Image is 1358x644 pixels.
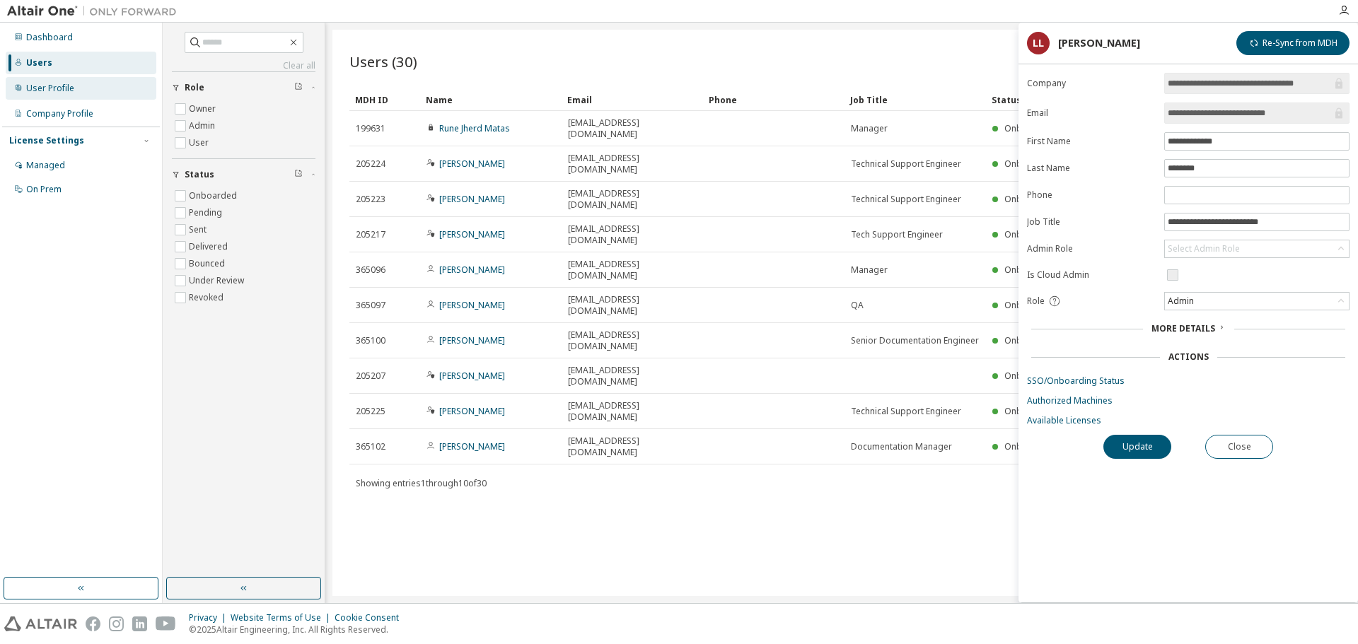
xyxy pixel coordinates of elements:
div: Select Admin Role [1168,243,1240,254]
label: First Name [1027,136,1156,147]
span: [EMAIL_ADDRESS][DOMAIN_NAME] [568,365,697,387]
div: [PERSON_NAME] [1058,37,1140,49]
span: Onboarded [1004,405,1052,417]
span: Onboarded [1004,440,1052,452]
div: Managed [26,160,65,171]
p: © 2025 Altair Engineering, Inc. All Rights Reserved. [189,623,407,636]
div: Cookie Consent [335,612,407,623]
span: Onboarded [1004,122,1052,134]
img: instagram.svg [109,616,124,631]
div: Admin [1166,293,1196,309]
span: 365100 [356,335,385,346]
span: Technical Support Engineer [851,194,961,205]
span: Senior Documentation Engineer [851,335,979,346]
div: User Profile [26,83,74,94]
div: On Prem [26,184,62,195]
span: Manager [851,123,888,134]
div: Name [426,88,556,111]
a: [PERSON_NAME] [439,440,505,452]
a: Rune Jherd Matas [439,122,510,134]
div: Job Title [850,88,980,111]
div: MDH ID [355,88,414,111]
a: [PERSON_NAME] [439,370,505,382]
div: License Settings [9,135,84,146]
label: Company [1027,78,1156,89]
label: Phone [1027,189,1156,201]
a: Available Licenses [1027,415,1350,426]
span: Documentation Manager [851,441,952,452]
div: LL [1027,32,1050,54]
span: [EMAIL_ADDRESS][DOMAIN_NAME] [568,400,697,423]
span: 205225 [356,406,385,417]
span: Role [185,82,204,93]
span: [EMAIL_ADDRESS][DOMAIN_NAME] [568,259,697,281]
span: More Details [1151,322,1215,334]
span: [EMAIL_ADDRESS][DOMAIN_NAME] [568,329,697,352]
span: 199631 [356,123,385,134]
span: Users (30) [349,52,417,71]
span: Onboarded [1004,299,1052,311]
span: Status [185,169,214,180]
button: Status [172,159,315,190]
div: Select Admin Role [1165,240,1349,257]
label: Delivered [189,238,231,255]
label: Last Name [1027,163,1156,174]
a: [PERSON_NAME] [439,158,505,170]
label: Pending [189,204,225,221]
button: Update [1103,435,1171,459]
label: Email [1027,107,1156,119]
span: [EMAIL_ADDRESS][DOMAIN_NAME] [568,223,697,246]
label: Bounced [189,255,228,272]
label: User [189,134,211,151]
span: Onboarded [1004,334,1052,346]
span: Role [1027,295,1045,307]
img: altair_logo.svg [4,616,77,631]
div: Phone [709,88,839,111]
label: Admin [189,117,218,134]
span: 365096 [356,264,385,276]
div: Users [26,57,52,69]
span: Onboarded [1004,264,1052,276]
span: [EMAIL_ADDRESS][DOMAIN_NAME] [568,153,697,175]
span: Clear filter [294,82,303,93]
button: Role [172,72,315,103]
label: Onboarded [189,187,240,204]
div: Dashboard [26,32,73,43]
span: Technical Support Engineer [851,158,961,170]
span: [EMAIL_ADDRESS][DOMAIN_NAME] [568,435,697,458]
span: Onboarded [1004,228,1052,240]
label: Under Review [189,272,247,289]
label: Admin Role [1027,243,1156,254]
span: Manager [851,264,888,276]
span: 205223 [356,194,385,205]
label: Revoked [189,289,226,306]
label: Is Cloud Admin [1027,269,1156,281]
span: QA [851,300,864,311]
div: Privacy [189,612,231,623]
img: Altair One [7,4,184,18]
span: Onboarded [1004,370,1052,382]
span: 205207 [356,370,385,382]
span: Onboarded [1004,193,1052,205]
div: Status [992,88,1260,111]
a: [PERSON_NAME] [439,193,505,205]
span: 365097 [356,300,385,311]
button: Close [1205,435,1273,459]
img: facebook.svg [86,616,100,631]
span: 205217 [356,229,385,240]
span: Showing entries 1 through 10 of 30 [356,477,487,489]
span: Clear filter [294,169,303,180]
a: Authorized Machines [1027,395,1350,406]
span: 205224 [356,158,385,170]
span: [EMAIL_ADDRESS][DOMAIN_NAME] [568,188,697,211]
a: [PERSON_NAME] [439,299,505,311]
div: Email [567,88,697,111]
span: [EMAIL_ADDRESS][DOMAIN_NAME] [568,294,697,317]
a: [PERSON_NAME] [439,264,505,276]
div: Website Terms of Use [231,612,335,623]
div: Company Profile [26,108,93,119]
span: 365102 [356,441,385,452]
img: linkedin.svg [132,616,147,631]
span: Technical Support Engineer [851,406,961,417]
button: Re-Sync from MDH [1236,31,1350,55]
